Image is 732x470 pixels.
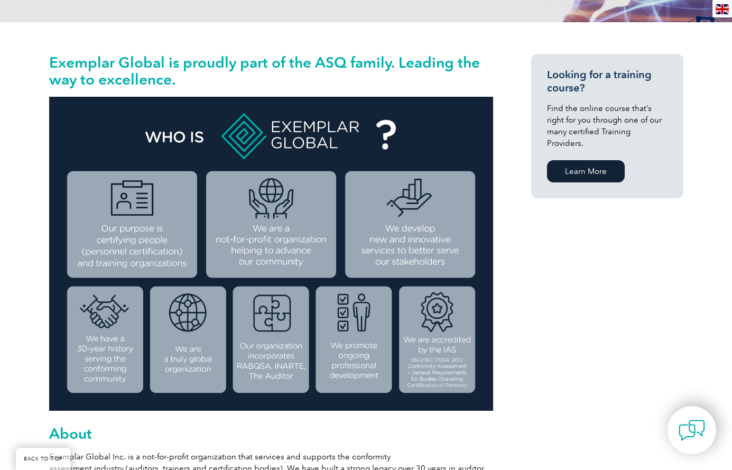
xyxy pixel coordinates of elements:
p: Find the online course that’s right for you through one of our many certified Training Providers. [547,103,668,149]
a: Learn More [547,160,625,182]
h3: Looking for a training course? [547,68,668,95]
h2: About [49,425,493,442]
h2: Exemplar Global is proudly part of the ASQ family. Leading the way to excellence. [49,54,493,88]
img: en [716,4,729,14]
a: BACK TO TOP [16,448,71,470]
img: contact-chat.png [679,417,705,444]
